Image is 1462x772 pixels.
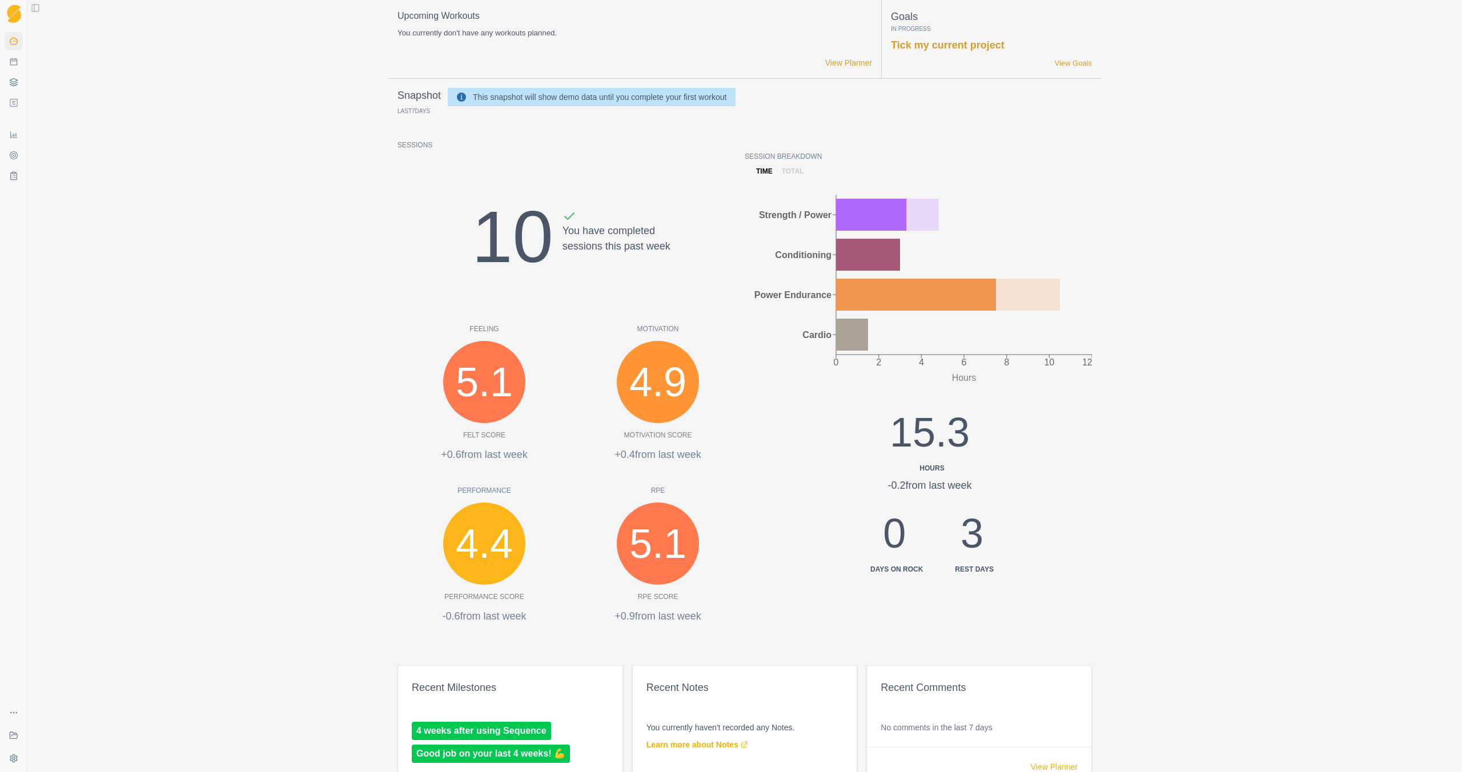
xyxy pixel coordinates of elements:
p: No comments in the last 7 days [881,722,1078,733]
tspan: Conditioning [775,250,832,260]
tspan: 12 [1082,357,1093,367]
a: Learn more about Notes [646,739,748,750]
div: 3 [950,502,994,574]
tspan: Strength / Power [759,210,832,220]
p: You currently don't have any workouts planned. [397,27,872,39]
img: Logo [7,5,21,23]
div: You have completed sessions this past week [563,210,670,292]
p: Feeling [397,324,571,334]
tspan: 4 [919,357,924,367]
p: -0.6 from last week [397,609,571,624]
div: 15.3 [852,401,1007,473]
tspan: 6 [962,357,967,367]
div: This snapshot will show demo data until you complete your first workout [473,90,726,104]
p: Sessions [397,140,745,150]
p: Last Days [397,108,430,114]
p: +0.6 from last week [397,447,571,463]
tspan: 2 [876,357,881,367]
p: Motivation [571,324,745,334]
div: Days on Rock [870,564,923,574]
tspan: Cardio [802,330,832,340]
div: Hours [857,463,1007,473]
div: Rest days [955,564,994,574]
span: 5.1 [456,351,513,413]
p: You currently haven't recorded any Notes. [646,722,844,733]
div: Recent Comments [881,679,1078,695]
a: Good job on your last 4 weeks! 💪 [412,745,570,763]
p: Upcoming Workouts [397,9,872,23]
p: Snapshot [397,88,441,103]
p: +0.9 from last week [571,609,745,624]
div: 0 [866,502,923,574]
p: RPE [571,485,745,496]
tspan: 0 [834,357,839,367]
tspan: 10 [1044,357,1054,367]
div: Recent Milestones [412,679,609,695]
p: Goals [891,9,1092,25]
p: RPE Score [638,592,678,602]
p: Session Breakdown [745,151,1092,162]
tspan: 8 [1004,357,1009,367]
p: Performance [397,485,571,496]
a: View Goals [1054,58,1092,69]
p: Motivation Score [624,430,692,440]
span: 7 [412,108,415,114]
span: 4.9 [629,351,686,413]
p: Felt Score [463,430,505,440]
a: Tick my current project [891,39,1005,51]
tspan: Power Endurance [754,290,832,300]
div: -0.2 from last week [852,478,1007,493]
p: In Progress [891,25,1092,33]
div: Recent Notes [646,679,844,695]
p: time [756,166,773,176]
span: 4.4 [456,513,513,574]
p: Performance Score [444,592,524,602]
div: 10 [472,182,553,292]
a: View Planner [825,57,872,69]
span: 5.1 [629,513,686,574]
a: 4 weeks after using Sequence [412,722,551,740]
tspan: Hours [952,373,977,383]
p: total [782,166,804,176]
a: Logo [5,5,23,23]
button: Settings [5,749,23,767]
p: +0.4 from last week [571,447,745,463]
